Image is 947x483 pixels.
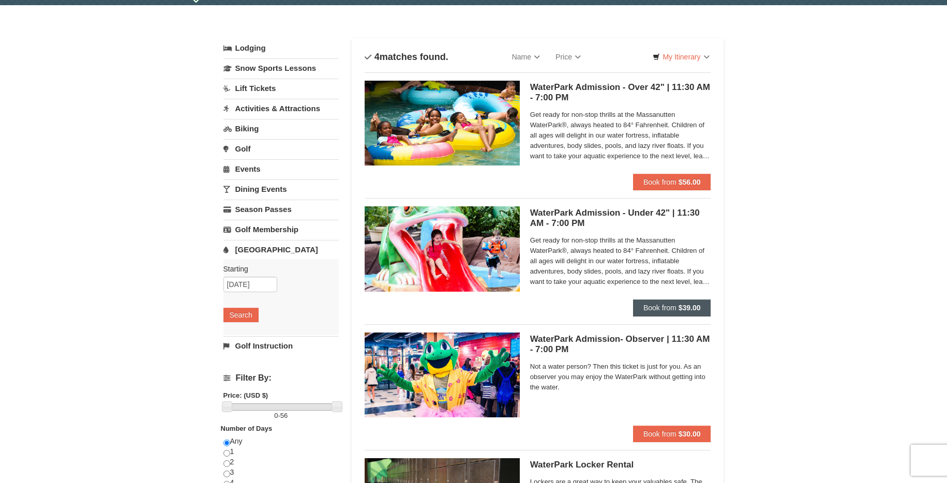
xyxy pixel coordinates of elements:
[646,49,716,65] a: My Itinerary
[643,178,677,186] span: Book from
[633,174,711,190] button: Book from $56.00
[223,79,339,98] a: Lift Tickets
[679,430,701,438] strong: $30.00
[223,264,331,274] label: Starting
[643,430,677,438] span: Book from
[374,52,380,62] span: 4
[365,52,448,62] h4: matches found.
[365,333,520,417] img: 6619917-1587-675fdf84.jpg
[365,81,520,165] img: 6619917-1560-394ba125.jpg
[274,412,278,419] span: 0
[530,208,711,229] h5: WaterPark Admission - Under 42" | 11:30 AM - 7:00 PM
[221,425,273,432] strong: Number of Days
[223,220,339,239] a: Golf Membership
[530,361,711,393] span: Not a water person? Then this ticket is just for you. As an observer you may enjoy the WaterPark ...
[223,119,339,138] a: Biking
[280,412,288,419] span: 56
[223,39,339,57] a: Lodging
[633,426,711,442] button: Book from $30.00
[530,110,711,161] span: Get ready for non-stop thrills at the Massanutten WaterPark®, always heated to 84° Fahrenheit. Ch...
[679,304,701,312] strong: $39.00
[223,139,339,158] a: Golf
[530,235,711,287] span: Get ready for non-stop thrills at the Massanutten WaterPark®, always heated to 84° Fahrenheit. Ch...
[223,373,339,383] h4: Filter By:
[223,411,339,421] label: -
[223,200,339,219] a: Season Passes
[365,206,520,291] img: 6619917-1570-0b90b492.jpg
[633,299,711,316] button: Book from $39.00
[223,179,339,199] a: Dining Events
[223,58,339,78] a: Snow Sports Lessons
[223,391,268,399] strong: Price: (USD $)
[530,334,711,355] h5: WaterPark Admission- Observer | 11:30 AM - 7:00 PM
[643,304,677,312] span: Book from
[223,99,339,118] a: Activities & Attractions
[223,308,259,322] button: Search
[530,460,711,470] h5: WaterPark Locker Rental
[223,336,339,355] a: Golf Instruction
[530,82,711,103] h5: WaterPark Admission - Over 42" | 11:30 AM - 7:00 PM
[223,159,339,178] a: Events
[548,47,589,67] a: Price
[223,240,339,259] a: [GEOGRAPHIC_DATA]
[504,47,548,67] a: Name
[679,178,701,186] strong: $56.00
